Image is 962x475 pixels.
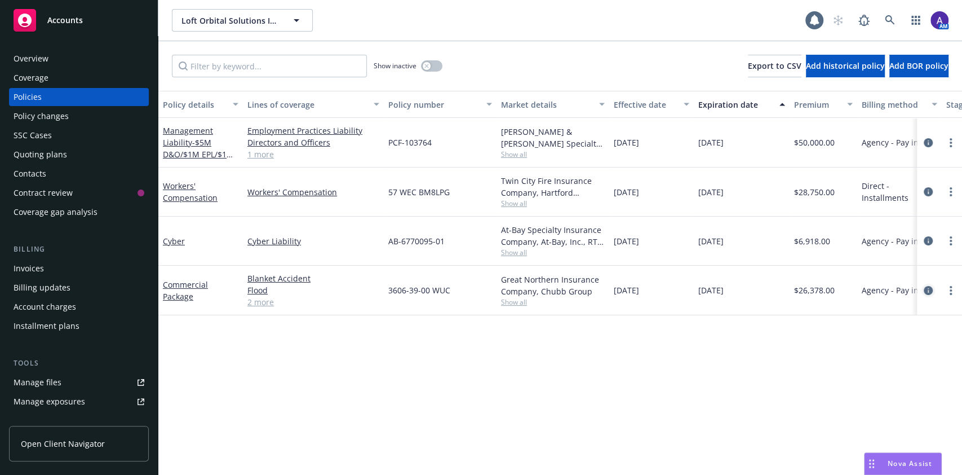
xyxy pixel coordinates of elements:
div: Billing updates [14,279,70,297]
div: Manage files [14,373,61,392]
input: Filter by keyword... [172,55,367,77]
a: Directors and Officers [247,137,379,148]
button: Policy details [158,91,243,118]
span: [DATE] [698,137,724,148]
span: 3606-39-00 WUC [388,284,450,296]
span: Loft Orbital Solutions Inc. [181,15,279,27]
span: 57 WEC BM8LPG [388,186,450,198]
a: Quoting plans [9,146,149,164]
a: 1 more [247,148,379,160]
span: [DATE] [614,235,639,247]
div: Coverage gap analysis [14,203,97,221]
button: Add historical policy [806,55,885,77]
span: [DATE] [614,186,639,198]
span: Show all [501,149,605,159]
a: Coverage gap analysis [9,203,149,221]
a: Manage exposures [9,393,149,411]
span: Show all [501,199,605,208]
div: Policies [14,88,42,106]
div: Overview [14,50,48,68]
a: Management Liability [163,125,227,171]
a: Workers' Compensation [247,186,379,198]
span: Show all [501,297,605,307]
div: Billing method [862,99,925,111]
span: Export to CSV [748,60,801,71]
button: Premium [790,91,857,118]
button: Expiration date [694,91,790,118]
button: Add BOR policy [889,55,948,77]
span: Agency - Pay in full [862,235,933,247]
div: Quoting plans [14,146,67,164]
a: Switch app [905,9,927,32]
span: Nova Assist [888,459,932,468]
div: [PERSON_NAME] & [PERSON_NAME] Specialty Insurance Company, [PERSON_NAME] & [PERSON_NAME] ([GEOGRA... [501,126,605,149]
div: Drag to move [865,453,879,474]
div: Manage exposures [14,393,85,411]
a: circleInformation [921,234,935,248]
div: Premium [794,99,840,111]
span: [DATE] [698,235,724,247]
a: Manage certificates [9,412,149,430]
span: $50,000.00 [794,137,835,148]
a: Commercial Package [163,279,208,302]
div: Coverage [14,69,48,87]
span: $28,750.00 [794,186,835,198]
div: Effective date [614,99,677,111]
span: [DATE] [614,284,639,296]
div: Contacts [14,165,46,183]
span: Show inactive [374,61,416,71]
a: Policy changes [9,107,149,125]
div: Invoices [14,260,44,278]
a: Coverage [9,69,149,87]
div: Contract review [14,184,73,202]
span: Agency - Pay in full [862,284,933,296]
span: $6,918.00 [794,235,830,247]
button: Policy number [384,91,496,118]
div: Market details [501,99,592,111]
span: $26,378.00 [794,284,835,296]
a: Employment Practices Liability [247,125,379,137]
button: Loft Orbital Solutions Inc. [172,9,313,32]
a: Workers' Compensation [163,181,218,203]
a: Cyber [163,236,185,247]
button: Market details [496,91,609,118]
button: Effective date [609,91,694,118]
a: Blanket Accident [247,272,379,284]
a: Installment plans [9,317,149,335]
span: [DATE] [698,186,724,198]
span: [DATE] [698,284,724,296]
button: Nova Assist [864,452,942,475]
a: more [944,284,957,297]
div: Expiration date [698,99,773,111]
a: Search [879,9,901,32]
a: Contract review [9,184,149,202]
a: circleInformation [921,136,935,149]
span: AB-6770095-01 [388,235,445,247]
a: Account charges [9,298,149,316]
div: Manage certificates [14,412,87,430]
span: [DATE] [614,137,639,148]
a: Report a Bug [853,9,875,32]
button: Export to CSV [748,55,801,77]
span: Add historical policy [806,60,885,71]
span: Add BOR policy [889,60,948,71]
a: 2 more [247,296,379,308]
a: Contacts [9,165,149,183]
div: Great Northern Insurance Company, Chubb Group [501,274,605,297]
a: circleInformation [921,284,935,297]
div: Billing [9,244,149,255]
div: Installment plans [14,317,79,335]
a: more [944,136,957,149]
div: Policy details [163,99,226,111]
span: Agency - Pay in full [862,137,933,148]
button: Lines of coverage [243,91,384,118]
div: SSC Cases [14,126,52,144]
a: more [944,234,957,248]
span: - $5M D&O/$1M EPL/$1 FID [163,137,233,171]
span: Accounts [47,16,83,25]
a: Cyber Liability [247,235,379,247]
a: Policies [9,88,149,106]
a: Overview [9,50,149,68]
div: Policy number [388,99,480,111]
a: Manage files [9,373,149,392]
